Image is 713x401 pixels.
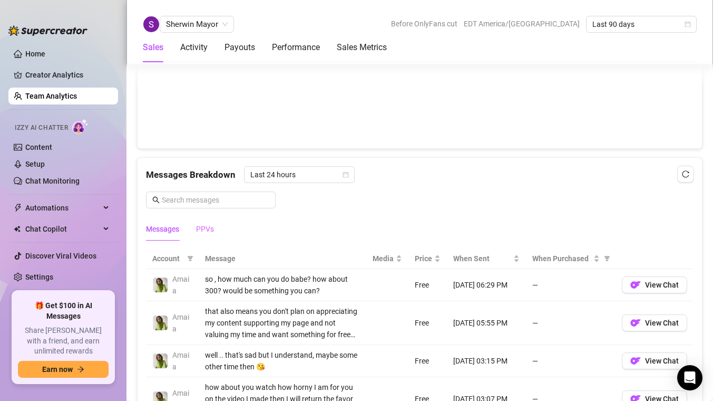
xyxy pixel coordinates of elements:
[408,269,447,301] td: Free
[153,354,168,368] img: Amaia
[685,21,691,27] span: calendar
[250,167,348,183] span: Last 24 hours
[645,281,679,289] span: View Chat
[18,301,109,321] span: 🎁 Get $100 in AI Messages
[25,143,52,151] a: Content
[205,305,360,340] div: that also means you don't plan on appreciating my content supporting my page and not valuing my t...
[25,273,53,281] a: Settings
[224,41,255,54] div: Payouts
[447,269,526,301] td: [DATE] 06:29 PM
[622,283,687,292] a: OFView Chat
[630,356,641,366] img: OF
[526,301,616,345] td: —
[682,170,689,178] span: reload
[645,319,679,327] span: View Chat
[25,199,100,216] span: Automations
[25,221,100,237] span: Chat Copilot
[162,194,269,206] input: Search messages
[166,16,228,32] span: Sherwin Mayor
[172,275,189,295] span: Amaia
[146,166,694,183] div: Messages Breakdown
[272,41,320,54] div: Performance
[25,160,45,168] a: Setup
[205,273,360,297] div: so , how much can you do babe? how about 300? would be something you can?
[205,349,360,373] div: well .. that's sad but I understand, maybe some other time then 😘
[602,251,612,266] span: filter
[152,196,160,204] span: search
[172,313,189,333] span: Amaia
[146,223,179,235] div: Messages
[14,204,22,212] span: thunderbolt
[18,361,109,378] button: Earn nowarrow-right
[25,252,96,260] a: Discover Viral Videos
[630,318,641,328] img: OF
[373,253,394,264] span: Media
[337,41,387,54] div: Sales Metrics
[72,119,89,134] img: AI Chatter
[408,345,447,377] td: Free
[532,253,591,264] span: When Purchased
[15,123,68,133] span: Izzy AI Chatter
[604,255,610,262] span: filter
[77,366,84,373] span: arrow-right
[526,345,616,377] td: —
[622,352,687,369] button: OFView Chat
[391,16,457,32] span: Before OnlyFans cut
[630,280,641,290] img: OF
[526,269,616,301] td: —
[143,16,159,32] img: Sherwin Mayor
[42,365,73,374] span: Earn now
[622,321,687,330] a: OFView Chat
[199,249,366,269] th: Message
[153,316,168,330] img: Amaia
[25,66,110,83] a: Creator Analytics
[677,365,702,390] div: Open Intercom Messenger
[408,249,447,269] th: Price
[343,171,349,178] span: calendar
[366,249,408,269] th: Media
[18,326,109,357] span: Share [PERSON_NAME] with a friend, and earn unlimited rewards
[187,255,193,262] span: filter
[622,359,687,368] a: OFView Chat
[8,25,87,36] img: logo-BBDzfeDw.svg
[25,92,77,100] a: Team Analytics
[196,223,214,235] div: PPVs
[592,16,690,32] span: Last 90 days
[152,253,183,264] span: Account
[25,50,45,58] a: Home
[447,301,526,345] td: [DATE] 05:55 PM
[153,278,168,292] img: Amaia
[185,251,196,266] span: filter
[447,345,526,377] td: [DATE] 03:15 PM
[645,357,679,365] span: View Chat
[180,41,208,54] div: Activity
[453,253,511,264] span: When Sent
[526,249,616,269] th: When Purchased
[25,177,80,185] a: Chat Monitoring
[172,351,189,371] span: Amaia
[415,253,432,264] span: Price
[622,276,687,293] button: OFView Chat
[464,16,580,32] span: EDT America/[GEOGRAPHIC_DATA]
[447,249,526,269] th: When Sent
[408,301,447,345] td: Free
[14,225,21,233] img: Chat Copilot
[622,314,687,331] button: OFView Chat
[143,41,163,54] div: Sales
